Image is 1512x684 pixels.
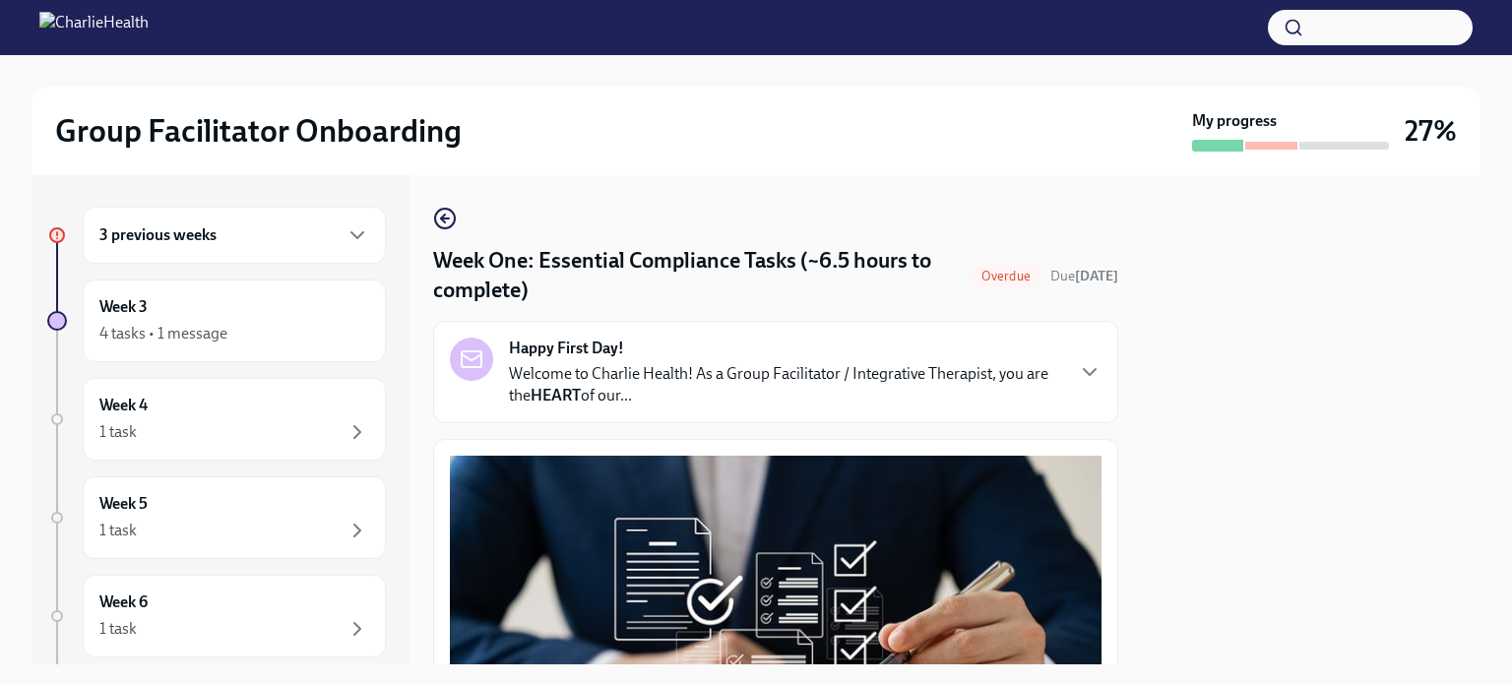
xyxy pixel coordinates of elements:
h6: Week 6 [99,591,148,613]
a: Week 51 task [47,476,386,559]
h4: Week One: Essential Compliance Tasks (~6.5 hours to complete) [433,246,962,305]
h6: 3 previous weeks [99,224,217,246]
strong: HEART [531,386,581,404]
h2: Group Facilitator Onboarding [55,111,462,151]
a: Week 61 task [47,575,386,657]
span: Due [1050,268,1118,284]
div: 1 task [99,421,137,443]
div: 1 task [99,520,137,541]
h6: Week 4 [99,395,148,416]
div: 3 previous weeks [83,207,386,264]
span: Overdue [970,269,1042,283]
p: Welcome to Charlie Health! As a Group Facilitator / Integrative Therapist, you are the of our... [509,363,1062,406]
h3: 27% [1405,113,1457,149]
strong: Happy First Day! [509,338,624,359]
img: CharlieHealth [39,12,149,43]
a: Week 34 tasks • 1 message [47,280,386,362]
span: September 15th, 2025 09:00 [1050,267,1118,285]
strong: [DATE] [1075,268,1118,284]
div: 1 task [99,618,137,640]
strong: My progress [1192,110,1277,132]
a: Week 41 task [47,378,386,461]
div: 4 tasks • 1 message [99,323,227,344]
h6: Week 3 [99,296,148,318]
h6: Week 5 [99,493,148,515]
